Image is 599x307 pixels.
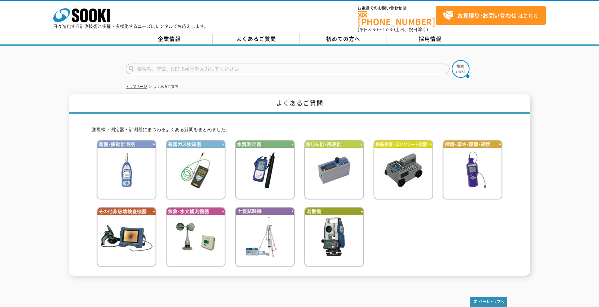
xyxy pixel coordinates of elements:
[368,26,378,33] span: 8:50
[166,140,226,200] img: 有害ガス検知器
[457,11,517,20] strong: お見積り･お問い合わせ
[97,207,156,267] img: その他非破壊検査機器
[452,60,469,78] img: btn_search.png
[53,24,209,28] p: 日々進化する計測技術と多種・多様化するニーズにレンタルでお応えします。
[443,10,538,21] span: はこちら
[69,94,530,114] h1: よくあるご質問
[386,34,473,44] a: 採用情報
[436,6,546,25] a: お見積り･お問い合わせはこちら
[126,34,213,44] a: 企業情報
[358,11,436,26] a: [PHONE_NUMBER]
[304,140,364,200] img: 粉じん計・風速計
[235,207,295,267] img: 土質試験機
[326,35,360,43] span: 初めての方へ
[97,140,156,200] img: 音響・振動計測器
[235,140,295,200] img: 水質測定器
[92,126,507,134] p: 測量機・測定器・計測器にまつわるよくある質問をまとめました。
[299,34,386,44] a: 初めての方へ
[126,64,450,74] input: 商品名、型式、NETIS番号を入力してください
[358,6,436,10] span: お電話でのお問い合わせは
[148,83,178,91] li: よくあるご質問
[373,140,433,200] img: 鉄筋検査・コンクリート試験
[166,207,226,267] img: 気象・水文観測機器
[383,26,395,33] span: 17:30
[126,85,147,88] a: トップページ
[470,297,507,307] img: トップページへ
[213,34,299,44] a: よくあるご質問
[443,140,502,200] img: 探傷・厚さ・膜厚・硬度
[304,207,364,267] img: 測量機
[358,26,428,33] span: (平日 ～ 土日、祝日除く)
